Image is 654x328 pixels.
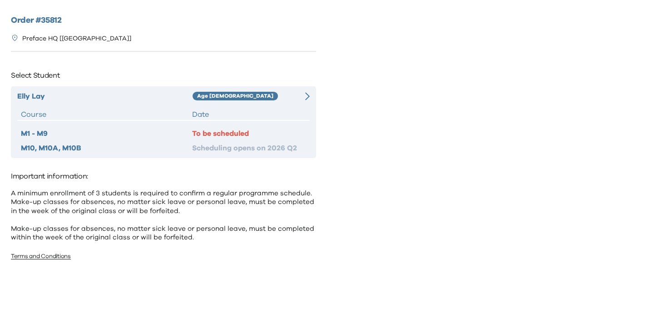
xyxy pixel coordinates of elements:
div: Scheduling opens on 2026 Q2 [192,143,306,154]
div: Age [DEMOGRAPHIC_DATA] [193,92,278,101]
p: Preface HQ [[GEOGRAPHIC_DATA]] [22,34,131,44]
h2: Order # 35812 [11,15,316,27]
p: Select Student [11,68,316,83]
div: Elly Lay [17,91,193,102]
div: M10, M10A, M10B [21,143,192,154]
div: To be scheduled [192,128,306,139]
a: Terms and Conditions [11,253,71,259]
p: Important information: [11,169,316,184]
div: M1 - M9 [21,128,192,139]
p: A minimum enrollment of 3 students is required to confirm a regular programme schedule. Make-up c... [11,189,316,242]
div: Course [21,109,192,120]
div: Date [192,109,306,120]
